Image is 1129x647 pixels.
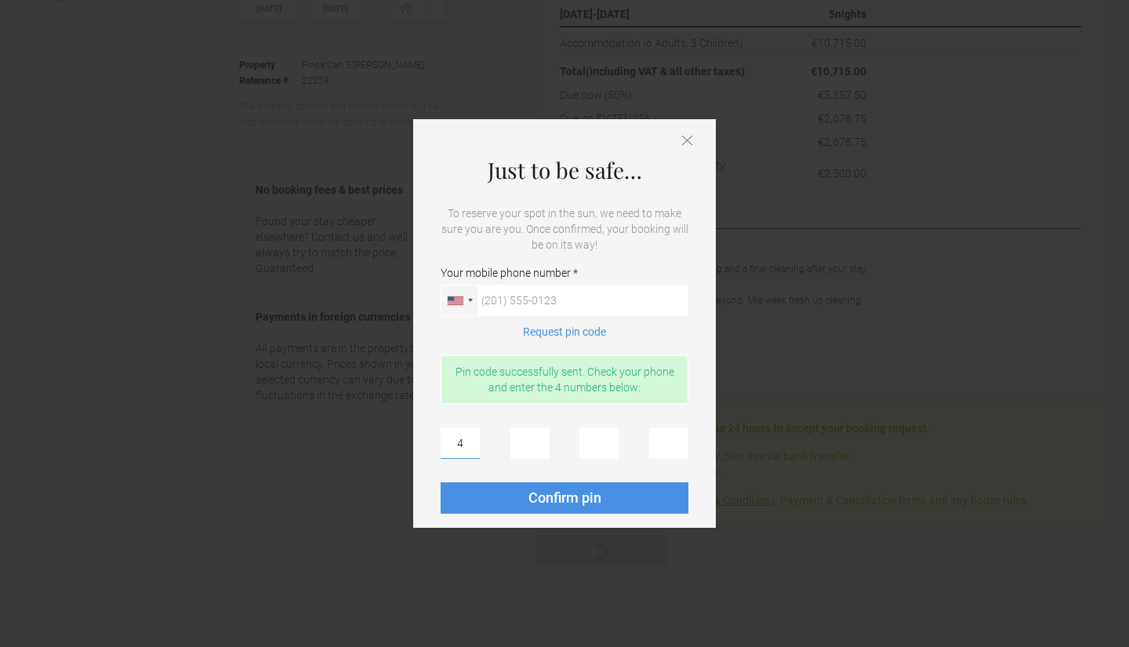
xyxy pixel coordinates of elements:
[528,489,601,506] span: Confirm pin
[441,205,688,253] p: To reserve your spot in the sun, we need to make sure you are you. Once confirmed, your booking w...
[441,285,477,315] div: United States: +1
[441,158,688,182] h4: Just to be safe…
[682,135,692,148] button: Close
[441,482,688,514] button: Confirm pin
[441,285,688,316] input: Your mobile phone number
[441,265,578,281] span: Your mobile phone number
[441,355,688,404] div: Pin code successfully sent. Check your phone and enter the 4 numbers below:
[514,324,615,340] button: Request pin code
